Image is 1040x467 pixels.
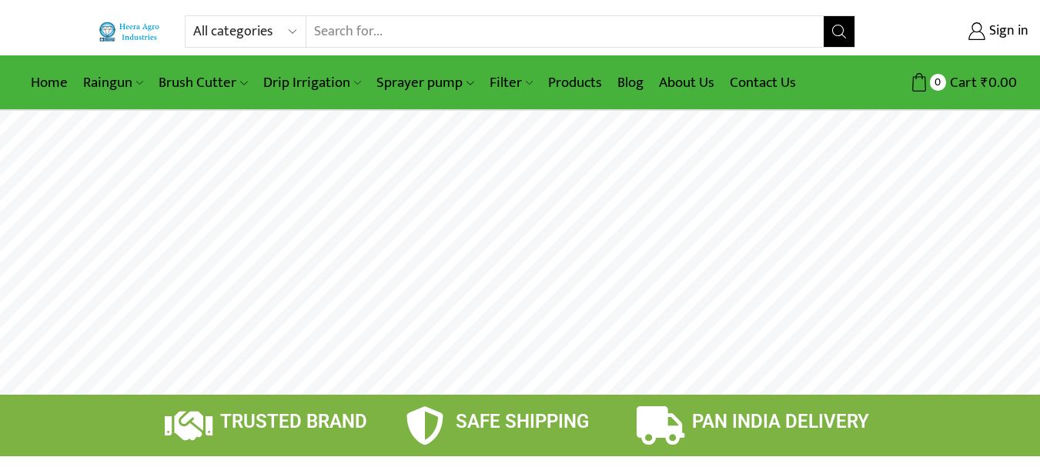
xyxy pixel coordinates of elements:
[878,18,1028,45] a: Sign in
[871,68,1017,97] a: 0 Cart ₹0.00
[981,71,988,95] span: ₹
[946,72,977,93] span: Cart
[824,16,854,47] button: Search button
[75,65,151,101] a: Raingun
[610,65,651,101] a: Blog
[256,65,369,101] a: Drip Irrigation
[456,411,589,432] span: SAFE SHIPPING
[151,65,255,101] a: Brush Cutter
[23,65,75,101] a: Home
[369,65,481,101] a: Sprayer pump
[482,65,540,101] a: Filter
[981,71,1017,95] bdi: 0.00
[306,16,823,47] input: Search for...
[651,65,722,101] a: About Us
[722,65,804,101] a: Contact Us
[220,411,367,432] span: TRUSTED BRAND
[985,22,1028,42] span: Sign in
[930,74,946,90] span: 0
[692,411,869,432] span: PAN INDIA DELIVERY
[540,65,610,101] a: Products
